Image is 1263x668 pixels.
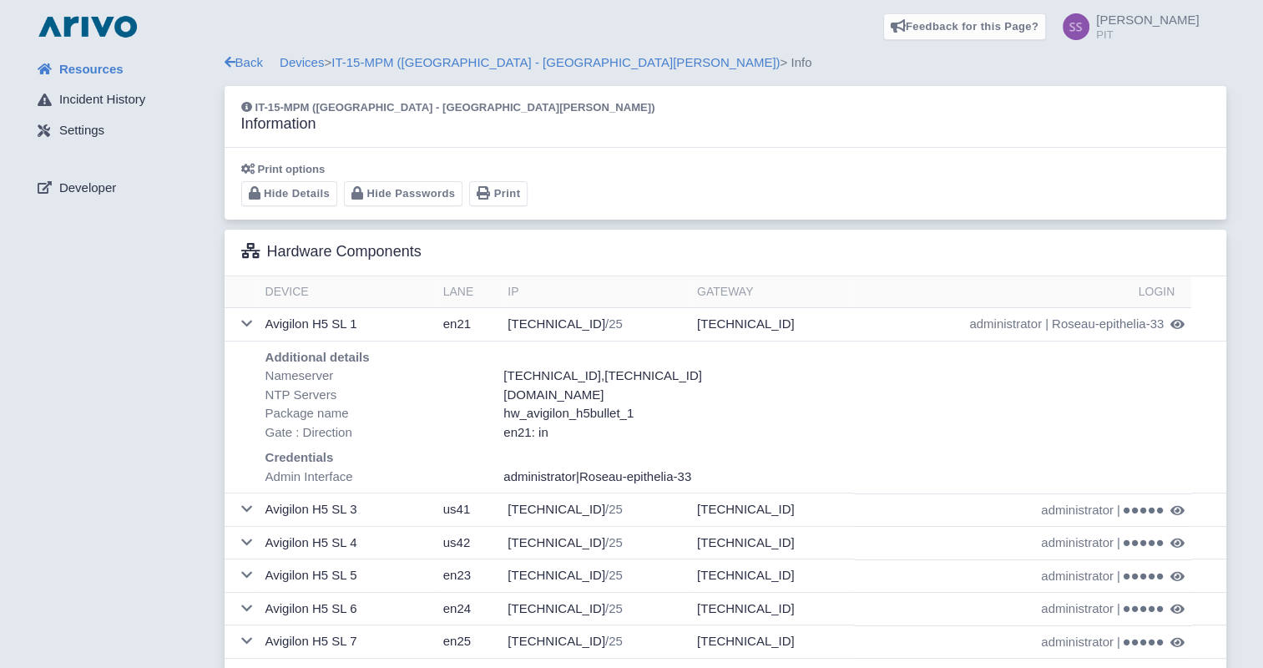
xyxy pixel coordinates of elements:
[280,55,324,69] a: Devices
[883,13,1047,40] a: Feedback for this Page?
[225,55,263,69] a: Back
[260,423,499,443] div: Gate : Direction
[1041,501,1114,520] span: administrator
[259,493,437,527] td: Avigilon H5 SL 3
[690,526,854,559] td: [TECHNICAL_ID]
[854,493,1191,527] td: |
[498,468,1055,487] div: |
[494,187,521,200] span: Print
[498,423,1055,443] div: : in
[59,179,116,198] span: Developer
[1096,29,1199,40] small: PIT
[443,502,471,516] span: us41
[498,367,1055,386] div: ,
[605,568,623,582] span: /25
[690,493,854,527] td: [TECHNICAL_ID]
[255,101,655,114] span: IT-15-MPM ([GEOGRAPHIC_DATA] - [GEOGRAPHIC_DATA][PERSON_NAME])
[690,308,854,342] td: [TECHNICAL_ID]
[501,493,690,527] td: [TECHNICAL_ID]
[503,406,634,420] span: hw_avigilon_h5bullet_1
[503,425,531,439] span: en21
[59,60,124,79] span: Resources
[501,526,690,559] td: [TECHNICAL_ID]
[1041,534,1114,553] span: administrator
[605,502,623,516] span: /25
[501,559,690,593] td: [TECHNICAL_ID]
[1053,13,1199,40] a: [PERSON_NAME] PIT
[1052,315,1164,334] span: Roseau-epithelia-33
[241,181,338,207] button: Hide Details
[604,368,702,382] span: [TECHNICAL_ID]
[59,90,145,109] span: Incident History
[690,559,854,593] td: [TECHNICAL_ID]
[690,625,854,659] td: [TECHNICAL_ID]
[24,172,225,204] a: Developer
[260,386,499,405] div: NTP Servers
[443,601,471,615] span: en24
[443,634,471,648] span: en25
[260,367,499,386] div: Nameserver
[503,368,601,382] span: [TECHNICAL_ID]
[854,308,1191,341] td: |
[24,84,225,116] a: Incident History
[259,526,437,559] td: Avigilon H5 SL 4
[605,535,623,549] span: /25
[503,469,576,483] span: administrator
[690,592,854,625] td: [TECHNICAL_ID]
[260,404,499,423] div: Package name
[24,115,225,147] a: Settings
[259,559,437,593] td: Avigilon H5 SL 5
[969,315,1042,334] span: administrator
[241,115,655,134] h3: Information
[366,187,455,200] span: Hide Passwords
[1096,13,1199,27] span: [PERSON_NAME]
[331,55,780,69] a: IT-15-MPM ([GEOGRAPHIC_DATA] - [GEOGRAPHIC_DATA][PERSON_NAME])
[1041,600,1114,619] span: administrator
[260,468,499,487] div: Admin Interface
[265,350,370,364] b: Additional details
[225,53,1226,73] div: > > Info
[503,387,604,402] span: [DOMAIN_NAME]
[854,625,1191,659] td: |
[344,181,462,207] button: Hide Passwords
[605,316,623,331] span: /25
[259,625,437,659] td: Avigilon H5 SL 7
[854,592,1191,625] td: |
[258,163,326,175] span: Print options
[24,53,225,85] a: Resources
[579,469,691,483] span: Roseau-epithelia-33
[501,592,690,625] td: [TECHNICAL_ID]
[443,316,471,331] span: en21
[605,601,623,615] span: /25
[443,535,471,549] span: us42
[241,243,422,261] h3: Hardware Components
[605,634,623,648] span: /25
[501,276,690,308] th: IP
[259,276,437,308] th: Device
[854,559,1191,593] td: |
[1041,567,1114,586] span: administrator
[59,121,104,140] span: Settings
[1041,633,1114,652] span: administrator
[854,526,1191,559] td: |
[501,308,690,342] td: [TECHNICAL_ID]
[501,625,690,659] td: [TECHNICAL_ID]
[259,592,437,625] td: Avigilon H5 SL 6
[265,450,334,464] b: Credentials
[443,568,471,582] span: en23
[264,187,330,200] span: Hide Details
[437,276,502,308] th: Lane
[34,13,141,40] img: logo
[469,181,528,207] button: Print
[690,276,854,308] th: Gateway
[259,308,437,342] td: Avigilon H5 SL 1
[854,276,1191,308] th: Login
